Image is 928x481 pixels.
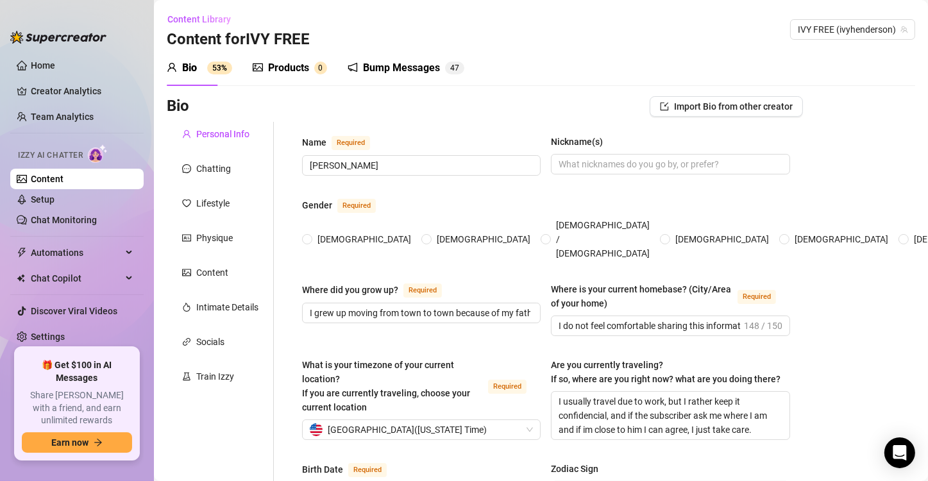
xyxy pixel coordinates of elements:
[22,359,132,384] span: 🎁 Get $100 in AI Messages
[167,96,189,117] h3: Bio
[182,130,191,139] span: user
[167,62,177,72] span: user
[312,232,416,246] span: [DEMOGRAPHIC_DATA]
[337,199,376,213] span: Required
[182,268,191,277] span: picture
[196,162,231,176] div: Chatting
[196,196,230,210] div: Lifestyle
[302,360,470,412] span: What is your timezone of your current location? If you are currently traveling, choose your curre...
[488,380,527,394] span: Required
[31,81,133,101] a: Creator Analytics
[207,62,232,74] sup: 53%
[182,337,191,346] span: link
[182,164,191,173] span: message
[10,31,106,44] img: logo-BBDzfeDw.svg
[310,158,530,173] input: Name
[738,290,776,304] span: Required
[559,157,779,171] input: Nickname(s)
[314,62,327,74] sup: 0
[302,283,398,297] div: Where did you grow up?
[552,392,789,439] textarea: I usually travel due to work, but I rather keep it confidencial, and if the subscriber ask me whe...
[17,274,25,283] img: Chat Copilot
[302,462,401,477] label: Birth Date
[900,26,908,33] span: team
[31,174,63,184] a: Content
[744,319,782,333] span: 148 / 150
[196,231,233,245] div: Physique
[328,420,487,439] span: [GEOGRAPHIC_DATA] ( [US_STATE] Time )
[302,462,343,477] div: Birth Date
[310,306,530,320] input: Where did you grow up?
[674,101,793,112] span: Import Bio from other creator
[551,360,780,384] span: Are you currently traveling? If so, where are you right now? what are you doing there?
[670,232,774,246] span: [DEMOGRAPHIC_DATA]
[310,423,323,436] img: us
[196,300,258,314] div: Intimate Details
[88,144,108,163] img: AI Chatter
[450,63,455,72] span: 4
[551,282,732,310] div: Where is your current homebase? (City/Area of your home)
[551,462,598,476] div: Zodiac Sign
[196,335,224,349] div: Socials
[363,60,440,76] div: Bump Messages
[348,463,387,477] span: Required
[167,9,241,30] button: Content Library
[302,198,390,213] label: Gender
[551,462,607,476] label: Zodiac Sign
[551,135,603,149] div: Nickname(s)
[302,198,332,212] div: Gender
[31,306,117,316] a: Discover Viral Videos
[660,102,669,111] span: import
[22,432,132,453] button: Earn nowarrow-right
[17,248,27,258] span: thunderbolt
[31,60,55,71] a: Home
[182,233,191,242] span: idcard
[196,127,249,141] div: Personal Info
[196,266,228,280] div: Content
[167,30,310,50] h3: Content for IVY FREE
[31,242,122,263] span: Automations
[455,63,459,72] span: 7
[551,135,612,149] label: Nickname(s)
[31,268,122,289] span: Chat Copilot
[182,303,191,312] span: fire
[22,389,132,427] span: Share [PERSON_NAME] with a friend, and earn unlimited rewards
[302,135,384,150] label: Name
[551,218,655,260] span: [DEMOGRAPHIC_DATA] / [DEMOGRAPHIC_DATA]
[94,438,103,447] span: arrow-right
[18,149,83,162] span: Izzy AI Chatter
[332,136,370,150] span: Required
[182,199,191,208] span: heart
[551,282,789,310] label: Where is your current homebase? (City/Area of your home)
[167,14,231,24] span: Content Library
[51,437,89,448] span: Earn now
[559,319,741,333] input: Where is your current homebase? (City/Area of your home)
[403,283,442,298] span: Required
[31,194,55,205] a: Setup
[302,135,326,149] div: Name
[253,62,263,72] span: picture
[348,62,358,72] span: notification
[445,62,464,74] sup: 47
[798,20,907,39] span: IVY FREE (ivyhenderson)
[196,369,234,384] div: Train Izzy
[182,60,197,76] div: Bio
[884,437,915,468] div: Open Intercom Messenger
[789,232,893,246] span: [DEMOGRAPHIC_DATA]
[268,60,309,76] div: Products
[302,282,456,298] label: Where did you grow up?
[31,112,94,122] a: Team Analytics
[182,372,191,381] span: experiment
[31,332,65,342] a: Settings
[432,232,536,246] span: [DEMOGRAPHIC_DATA]
[650,96,803,117] button: Import Bio from other creator
[31,215,97,225] a: Chat Monitoring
